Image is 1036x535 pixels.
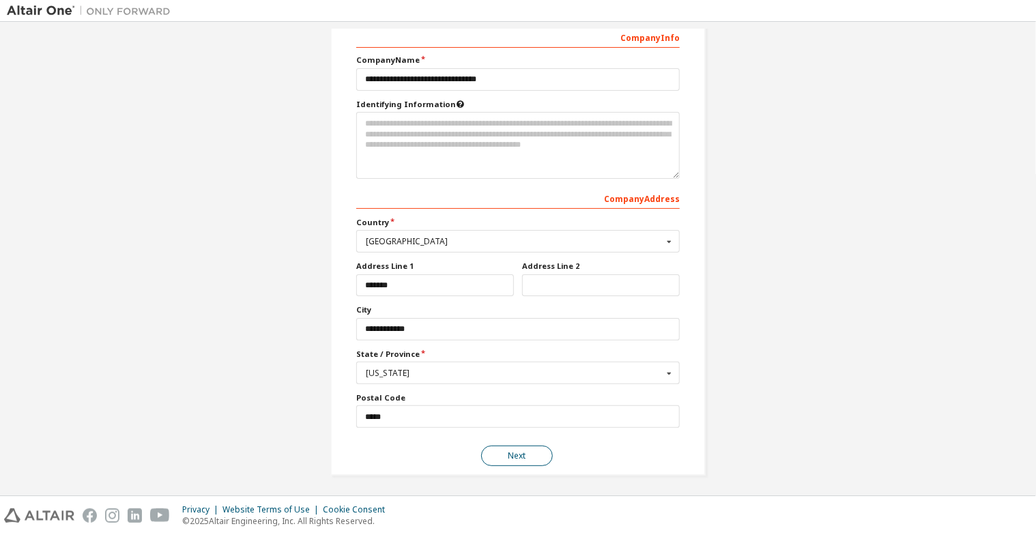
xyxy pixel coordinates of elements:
[222,504,323,515] div: Website Terms of Use
[7,4,177,18] img: Altair One
[366,237,663,246] div: [GEOGRAPHIC_DATA]
[150,508,170,523] img: youtube.svg
[356,392,680,403] label: Postal Code
[83,508,97,523] img: facebook.svg
[366,369,663,377] div: [US_STATE]
[356,304,680,315] label: City
[182,504,222,515] div: Privacy
[522,261,680,272] label: Address Line 2
[356,99,680,110] label: Please provide any information that will help our support team identify your company. Email and n...
[182,515,393,527] p: © 2025 Altair Engineering, Inc. All Rights Reserved.
[356,187,680,209] div: Company Address
[128,508,142,523] img: linkedin.svg
[356,55,680,66] label: Company Name
[481,446,553,466] button: Next
[356,261,514,272] label: Address Line 1
[105,508,119,523] img: instagram.svg
[323,504,393,515] div: Cookie Consent
[4,508,74,523] img: altair_logo.svg
[356,26,680,48] div: Company Info
[356,349,680,360] label: State / Province
[356,217,680,228] label: Country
